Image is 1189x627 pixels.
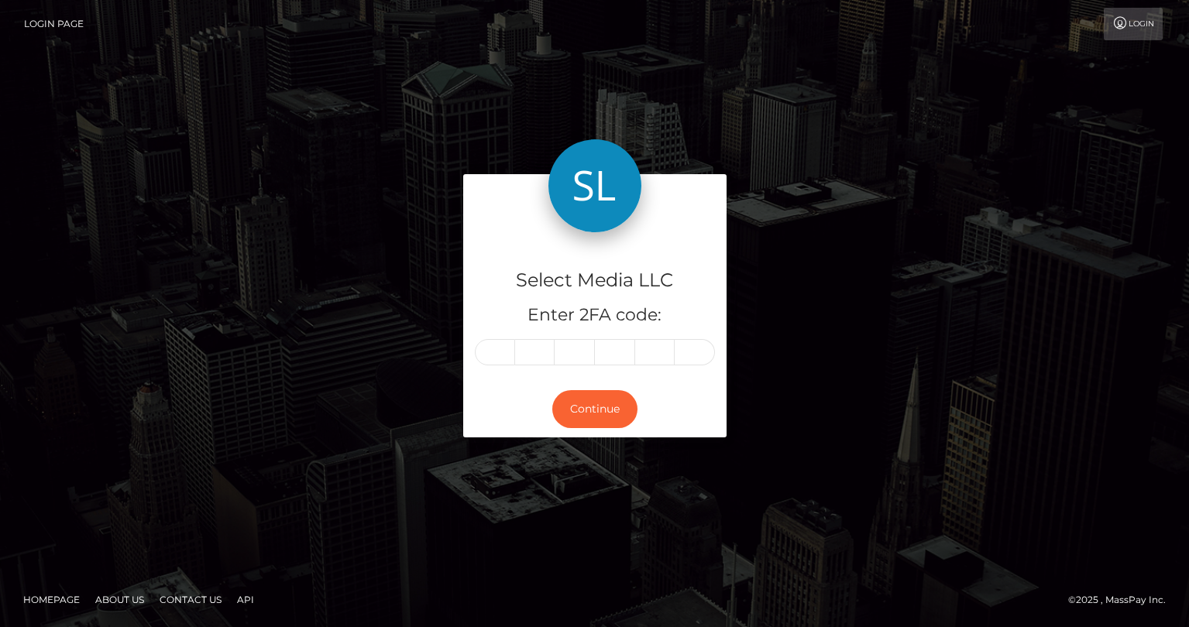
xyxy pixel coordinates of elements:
a: Login [1104,8,1163,40]
h5: Enter 2FA code: [475,303,715,327]
a: Contact Us [153,588,228,612]
button: Continue [552,390,637,428]
a: About Us [89,588,150,612]
a: Homepage [17,588,86,612]
img: Select Media LLC [548,139,641,232]
div: © 2025 , MassPay Inc. [1068,591,1177,608]
a: Login Page [24,8,84,40]
a: API [231,588,260,612]
h4: Select Media LLC [475,267,715,294]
